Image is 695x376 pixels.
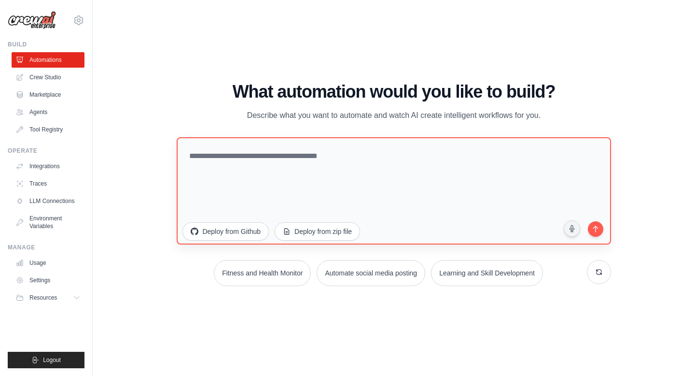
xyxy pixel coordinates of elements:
a: Tool Registry [12,122,84,137]
button: Deploy from Github [182,222,269,241]
a: Agents [12,104,84,120]
div: Manage [8,244,84,251]
a: Integrations [12,159,84,174]
h1: What automation would you like to build? [177,82,611,101]
div: Build [8,41,84,48]
a: Marketplace [12,87,84,102]
a: Automations [12,52,84,68]
button: Deploy from zip file [275,222,360,241]
a: Usage [12,255,84,271]
img: Logo [8,11,56,29]
a: LLM Connections [12,193,84,209]
span: Logout [43,356,61,364]
button: Fitness and Health Monitor [214,260,311,286]
button: Automate social media posting [317,260,425,286]
span: Resources [29,294,57,302]
a: Settings [12,273,84,288]
a: Environment Variables [12,211,84,234]
button: Logout [8,352,84,368]
p: Describe what you want to automate and watch AI create intelligent workflows for you. [232,109,556,122]
button: Resources [12,290,84,305]
button: Learning and Skill Development [431,260,543,286]
a: Traces [12,176,84,191]
div: Operate [8,147,84,155]
a: Crew Studio [12,70,84,85]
